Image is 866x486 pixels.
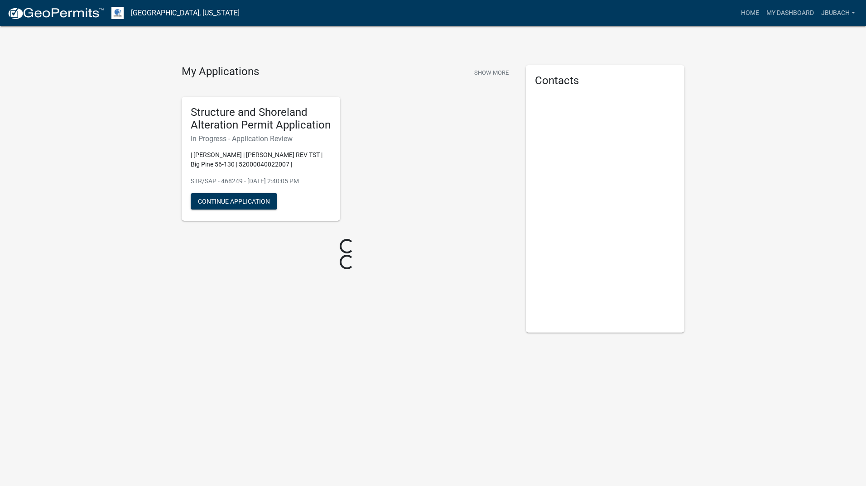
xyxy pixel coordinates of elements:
button: Show More [471,65,512,80]
p: | [PERSON_NAME] | [PERSON_NAME] REV TST | Big Pine 56-130 | 52000040022007 | [191,150,331,169]
a: Home [737,5,763,22]
h5: Contacts [535,74,675,87]
button: Continue Application [191,193,277,210]
a: Jbubach [818,5,859,22]
h4: My Applications [182,65,259,79]
p: STR/SAP - 468249 - [DATE] 2:40:05 PM [191,176,331,186]
a: My Dashboard [763,5,818,22]
a: [GEOGRAPHIC_DATA], [US_STATE] [131,5,240,21]
img: Otter Tail County, Minnesota [111,7,124,19]
h5: Structure and Shoreland Alteration Permit Application [191,106,331,132]
h6: In Progress - Application Review [191,134,331,143]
